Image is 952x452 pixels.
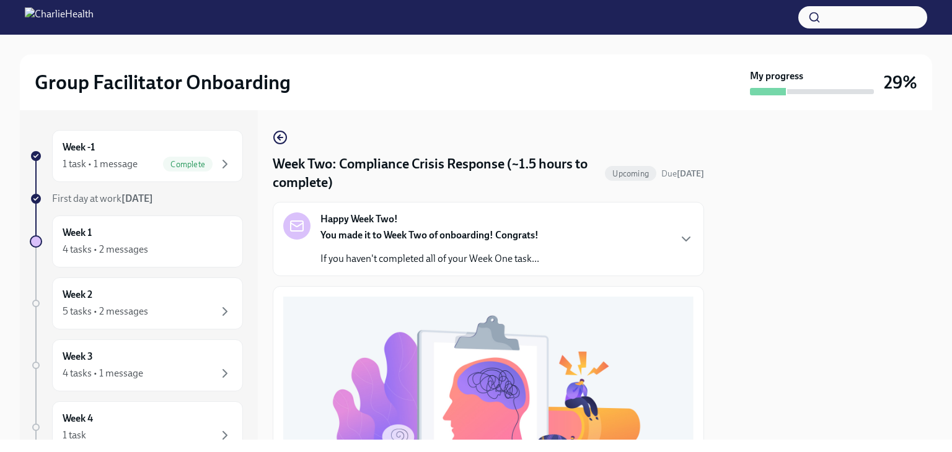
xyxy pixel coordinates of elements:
[63,428,86,442] div: 1 task
[52,193,153,204] span: First day at work
[163,160,213,169] span: Complete
[30,277,243,329] a: Week 25 tasks • 2 messages
[30,130,243,182] a: Week -11 task • 1 messageComplete
[63,157,138,171] div: 1 task • 1 message
[320,212,398,226] strong: Happy Week Two!
[63,305,148,318] div: 5 tasks • 2 messages
[605,169,656,178] span: Upcoming
[30,192,243,206] a: First day at work[DATE]
[661,168,704,179] span: Due
[320,229,539,241] strong: You made it to Week Two of onboarding! Congrats!
[30,339,243,391] a: Week 34 tasks • 1 message
[661,168,704,180] span: September 29th, 2025 10:00
[63,367,143,380] div: 4 tasks • 1 message
[30,215,243,267] a: Week 14 tasks • 2 messages
[35,70,291,95] h2: Group Facilitator Onboarding
[884,71,917,93] h3: 29%
[677,168,704,179] strong: [DATE]
[121,193,153,204] strong: [DATE]
[25,7,94,27] img: CharlieHealth
[750,69,803,83] strong: My progress
[63,243,148,256] div: 4 tasks • 2 messages
[63,288,92,302] h6: Week 2
[320,252,539,266] p: If you haven't completed all of your Week One task...
[273,155,600,192] h4: Week Two: Compliance Crisis Response (~1.5 hours to complete)
[63,226,92,240] h6: Week 1
[63,141,95,154] h6: Week -1
[63,412,93,425] h6: Week 4
[63,350,93,363] h6: Week 3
